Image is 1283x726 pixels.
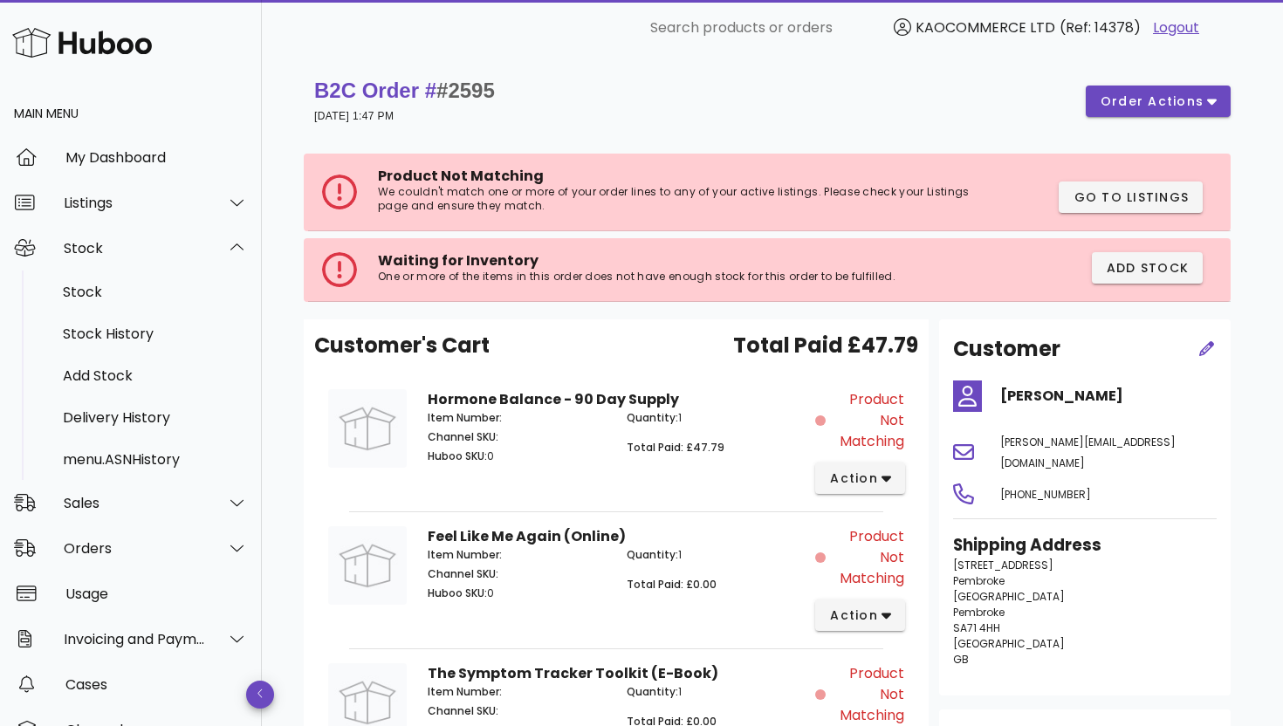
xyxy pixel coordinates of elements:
[916,17,1055,38] span: KAOCOMMERCE LTD
[953,533,1217,558] h3: Shipping Address
[328,526,407,605] img: Product Image
[953,589,1065,604] span: [GEOGRAPHIC_DATA]
[314,110,394,122] small: [DATE] 1:47 PM
[428,449,487,463] span: Huboo SKU:
[953,652,969,667] span: GB
[953,573,1005,588] span: Pembroke
[627,684,678,699] span: Quantity:
[829,389,904,452] span: Product Not Matching
[63,284,248,300] div: Stock
[627,684,805,700] p: 1
[829,606,878,625] span: action
[953,333,1060,365] h2: Customer
[428,586,487,600] span: Huboo SKU:
[64,240,206,257] div: Stock
[815,462,905,494] button: action
[65,586,248,602] div: Usage
[314,330,490,361] span: Customer's Cart
[1059,181,1203,213] button: Go to Listings
[65,149,248,166] div: My Dashboard
[1000,386,1217,407] h4: [PERSON_NAME]
[1000,435,1176,470] span: [PERSON_NAME][EMAIL_ADDRESS][DOMAIN_NAME]
[428,449,606,464] p: 0
[1100,92,1204,111] span: order actions
[953,605,1005,620] span: Pembroke
[63,325,248,342] div: Stock History
[1092,252,1204,284] button: Add Stock
[1086,86,1231,117] button: order actions
[12,24,152,61] img: Huboo Logo
[627,577,717,592] span: Total Paid: £0.00
[1153,17,1199,38] a: Logout
[378,250,539,271] span: Waiting for Inventory
[1106,259,1190,277] span: Add Stock
[627,410,805,426] p: 1
[733,330,918,361] span: Total Paid £47.79
[1000,487,1091,502] span: [PHONE_NUMBER]
[953,636,1065,651] span: [GEOGRAPHIC_DATA]
[314,79,495,102] strong: B2C Order #
[829,663,904,726] span: Product Not Matching
[378,166,544,186] span: Product Not Matching
[428,703,498,718] span: Channel SKU:
[63,367,248,384] div: Add Stock
[428,663,718,683] strong: The Symptom Tracker Toolkit (E-Book)
[378,270,950,284] p: One or more of the items in this order does not have enough stock for this order to be fulfilled.
[436,79,495,102] span: #2595
[829,469,878,488] span: action
[815,599,905,631] button: action
[378,185,973,213] p: We couldn't match one or more of your order lines to any of your active listings. Please check yo...
[627,547,678,562] span: Quantity:
[627,440,724,455] span: Total Paid: £47.79
[64,495,206,511] div: Sales
[428,566,498,581] span: Channel SKU:
[829,526,904,589] span: Product Not Matching
[65,676,248,693] div: Cases
[428,429,498,444] span: Channel SKU:
[1073,188,1189,207] span: Go to Listings
[627,547,805,563] p: 1
[953,558,1053,572] span: [STREET_ADDRESS]
[63,409,248,426] div: Delivery History
[627,410,678,425] span: Quantity:
[428,684,502,699] span: Item Number:
[64,631,206,647] div: Invoicing and Payments
[953,620,1000,635] span: SA71 4HH
[428,389,679,409] strong: Hormone Balance - 90 Day Supply
[63,451,248,468] div: menu.ASNHistory
[64,540,206,557] div: Orders
[1060,17,1141,38] span: (Ref: 14378)
[428,526,626,546] strong: Feel Like Me Again (Online)
[328,389,407,468] img: Product Image
[428,586,606,601] p: 0
[428,410,502,425] span: Item Number:
[428,547,502,562] span: Item Number:
[64,195,206,211] div: Listings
